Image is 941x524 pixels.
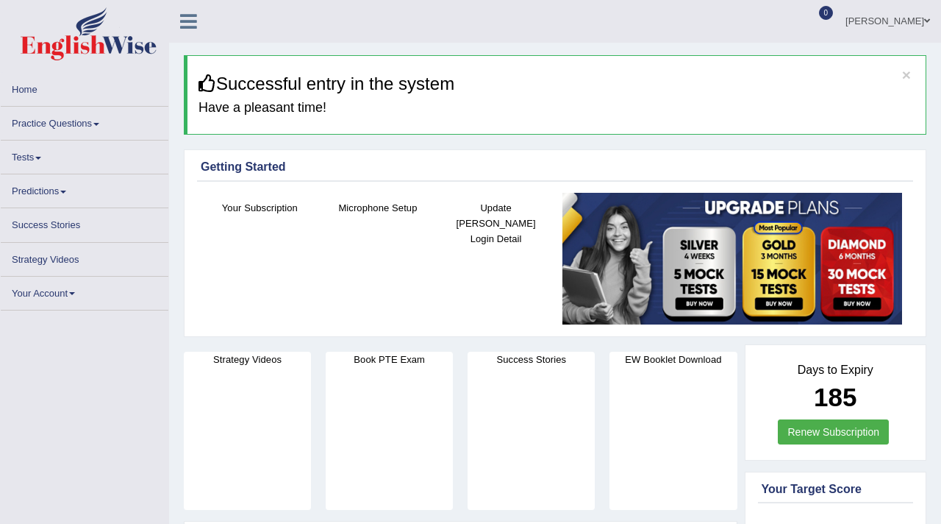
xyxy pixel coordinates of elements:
[609,352,737,367] h4: EW Booklet Download
[198,74,915,93] h3: Successful entry in the system
[1,107,168,135] a: Practice Questions
[198,101,915,116] h4: Have a pleasant time!
[562,193,902,325] img: small5.jpg
[1,174,168,203] a: Predictions
[762,481,910,498] div: Your Target Score
[1,73,168,102] a: Home
[1,208,168,237] a: Success Stories
[778,419,889,445] a: Renew Subscription
[201,158,909,176] div: Getting Started
[326,200,430,216] h4: Microphone Setup
[208,200,312,216] h4: Your Subscription
[819,6,834,20] span: 0
[902,67,911,82] button: ×
[1,243,168,272] a: Strategy Videos
[762,364,910,377] h4: Days to Expiry
[184,352,311,367] h4: Strategy Videos
[1,277,168,305] a: Your Account
[468,352,595,367] h4: Success Stories
[326,352,453,367] h4: Book PTE Exam
[1,141,168,169] a: Tests
[814,383,856,411] b: 185
[444,200,548,247] h4: Update [PERSON_NAME] Login Detail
